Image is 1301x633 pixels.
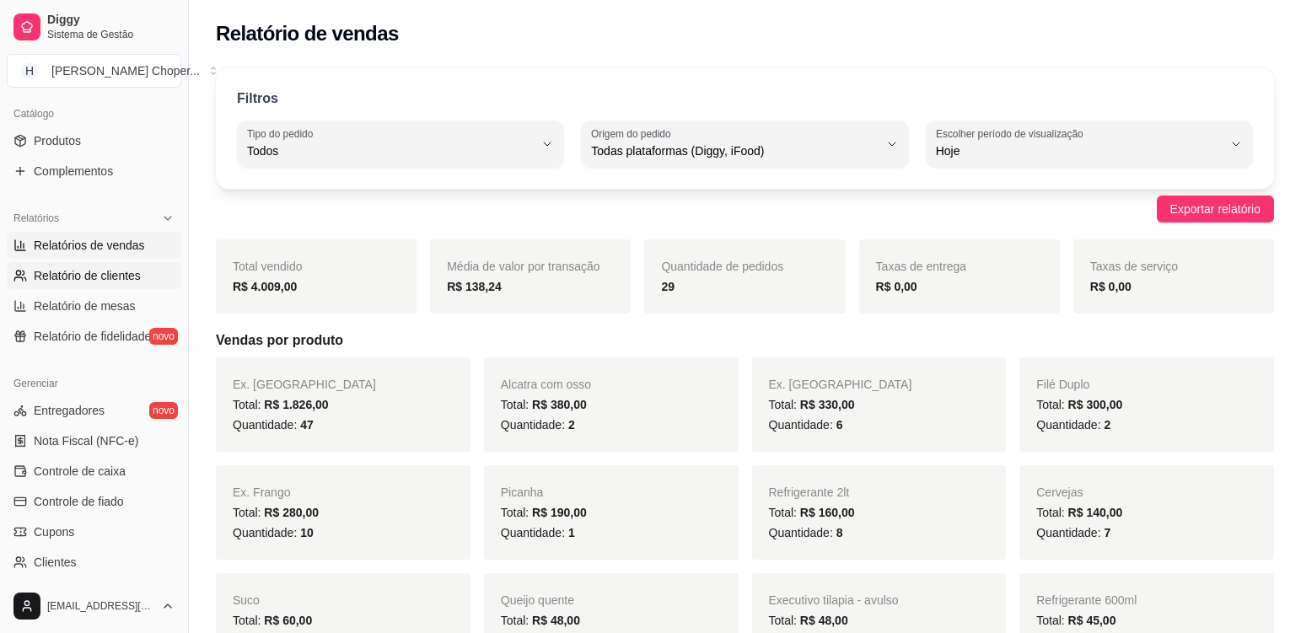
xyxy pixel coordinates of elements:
[21,62,38,79] span: H
[247,142,534,159] span: Todos
[216,20,399,47] h2: Relatório de vendas
[34,298,136,314] span: Relatório de mesas
[1104,418,1110,432] span: 2
[300,418,314,432] span: 47
[300,526,314,539] span: 10
[264,398,328,411] span: R$ 1.826,00
[7,586,181,626] button: [EMAIL_ADDRESS][DOMAIN_NAME]
[34,432,138,449] span: Nota Fiscal (NFC-e)
[769,506,855,519] span: Total:
[34,463,126,480] span: Controle de caixa
[237,121,564,168] button: Tipo do pedidoTodos
[800,614,848,627] span: R$ 48,00
[501,378,591,391] span: Alcatra com osso
[581,121,908,168] button: Origem do pedidoTodas plataformas (Diggy, iFood)
[1170,200,1261,218] span: Exportar relatório
[501,418,575,432] span: Quantidade:
[1090,280,1132,293] strong: R$ 0,00
[34,328,151,345] span: Relatório de fidelidade
[936,126,1089,141] label: Escolher período de visualização
[7,54,181,88] button: Select a team
[769,526,843,539] span: Quantidade:
[233,418,314,432] span: Quantidade:
[501,398,587,411] span: Total:
[34,163,113,180] span: Complementos
[1036,398,1122,411] span: Total:
[7,100,181,127] div: Catálogo
[264,506,319,519] span: R$ 280,00
[7,549,181,576] a: Clientes
[800,506,855,519] span: R$ 160,00
[936,142,1223,159] span: Hoje
[769,593,899,607] span: Executivo tilapia - avulso
[1036,526,1110,539] span: Quantidade:
[233,506,319,519] span: Total:
[532,614,580,627] span: R$ 48,00
[836,418,843,432] span: 6
[7,7,181,47] a: DiggySistema de Gestão
[7,292,181,319] a: Relatório de mesas
[769,418,843,432] span: Quantidade:
[233,614,312,627] span: Total:
[7,370,181,397] div: Gerenciar
[532,398,587,411] span: R$ 380,00
[233,378,376,391] span: Ex. [GEOGRAPHIC_DATA]
[769,378,912,391] span: Ex. [GEOGRAPHIC_DATA]
[34,402,105,419] span: Entregadores
[1104,526,1110,539] span: 7
[532,506,587,519] span: R$ 190,00
[47,13,175,28] span: Diggy
[501,526,575,539] span: Quantidade:
[591,142,878,159] span: Todas plataformas (Diggy, iFood)
[7,488,181,515] a: Controle de fiado
[661,260,783,273] span: Quantidade de pedidos
[1036,593,1137,607] span: Refrigerante 600ml
[7,262,181,289] a: Relatório de clientes
[7,427,181,454] a: Nota Fiscal (NFC-e)
[876,280,917,293] strong: R$ 0,00
[1068,506,1123,519] span: R$ 140,00
[769,398,855,411] span: Total:
[1036,418,1110,432] span: Quantidade:
[51,62,200,79] div: [PERSON_NAME] Choper ...
[34,237,145,254] span: Relatórios de vendas
[233,485,290,499] span: Ex. Frango
[1036,378,1089,391] span: Filé Duplo
[447,280,502,293] strong: R$ 138,24
[47,28,175,41] span: Sistema de Gestão
[7,232,181,259] a: Relatórios de vendas
[7,158,181,185] a: Complementos
[926,121,1253,168] button: Escolher período de visualizaçãoHoje
[836,526,843,539] span: 8
[568,526,575,539] span: 1
[233,260,303,273] span: Total vendido
[568,418,575,432] span: 2
[1036,506,1122,519] span: Total:
[1036,485,1083,499] span: Cervejas
[34,493,124,510] span: Controle de fiado
[13,212,59,225] span: Relatórios
[233,398,329,411] span: Total:
[769,614,848,627] span: Total:
[233,593,260,607] span: Suco
[501,506,587,519] span: Total:
[7,323,181,350] a: Relatório de fidelidadenovo
[264,614,312,627] span: R$ 60,00
[7,397,181,424] a: Entregadoresnovo
[216,330,1274,351] h5: Vendas por produto
[800,398,855,411] span: R$ 330,00
[661,280,675,293] strong: 29
[1068,398,1123,411] span: R$ 300,00
[34,523,74,540] span: Cupons
[447,260,599,273] span: Média de valor por transação
[7,518,181,545] a: Cupons
[7,458,181,485] a: Controle de caixa
[233,280,297,293] strong: R$ 4.009,00
[1090,260,1178,273] span: Taxas de serviço
[34,132,81,149] span: Produtos
[1036,614,1116,627] span: Total:
[247,126,319,141] label: Tipo do pedido
[876,260,966,273] span: Taxas de entrega
[34,267,141,284] span: Relatório de clientes
[501,593,574,607] span: Queijo quente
